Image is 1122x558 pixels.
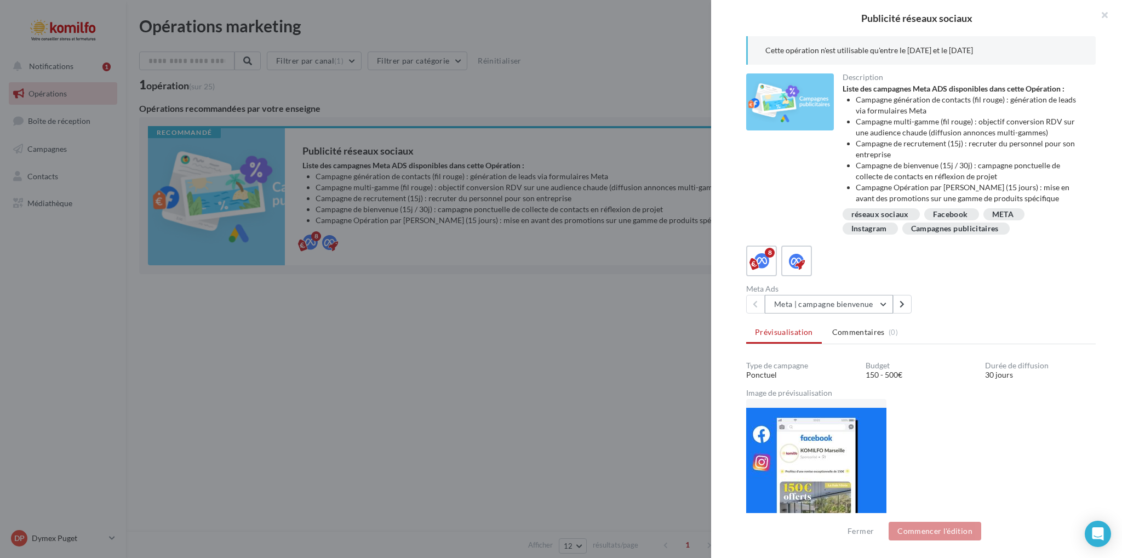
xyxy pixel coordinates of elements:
div: Meta Ads [746,285,917,293]
strong: Liste des campagnes Meta ADS disponibles dans cette Opération : [843,84,1064,93]
div: Publicité réseaux sociaux [729,13,1104,23]
div: 150 - 500€ [866,369,976,380]
div: Type de campagne [746,362,857,369]
li: Campagne de recrutement (15j) : recruter du personnel pour son entreprise [856,138,1087,160]
button: Meta | campagne bienvenue [765,295,893,314]
div: Facebook [933,210,968,219]
li: Campagne de bienvenue (15j / 30j) : campagne ponctuelle de collecte de contacts en réflexion de p... [856,160,1087,182]
div: Ponctuel [746,369,857,380]
div: Description [843,73,1087,81]
div: Durée de diffusion [985,362,1096,369]
div: 30 jours [985,369,1096,380]
li: Campagne génération de contacts (fil rouge) : génération de leads via formulaires Meta [856,94,1087,116]
div: 8 [765,248,775,258]
div: META [992,210,1014,219]
div: Image de prévisualisation [746,389,1096,397]
div: Instagram [851,225,887,233]
div: Campagnes publicitaires [911,225,999,233]
li: Campagne Opération par [PERSON_NAME] (15 jours) : mise en avant des promotions sur une gamme de p... [856,182,1087,204]
span: (0) [889,328,898,337]
div: Budget [866,362,976,369]
button: Fermer [843,525,878,538]
span: Commentaires [832,327,885,338]
p: Cette opération n'est utilisable qu'entre le [DATE] et le [DATE] [765,45,1078,56]
li: Campagne multi-gamme (fil rouge) : objectif conversion RDV sur une audience chaude (diffusion ann... [856,116,1087,138]
div: réseaux sociaux [851,210,909,219]
img: e421a186a92032bee3df34edb42b62b3.png [746,399,886,539]
div: Open Intercom Messenger [1085,521,1111,547]
button: Commencer l'édition [889,522,981,540]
